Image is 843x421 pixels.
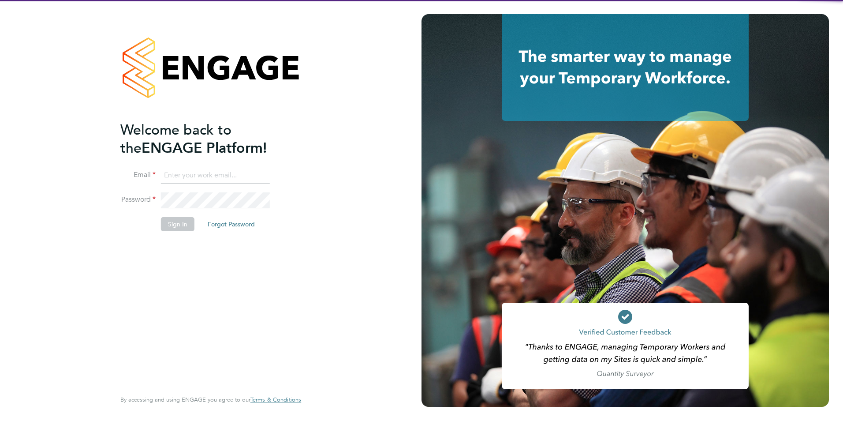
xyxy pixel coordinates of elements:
a: Terms & Conditions [250,396,301,403]
span: By accessing and using ENGAGE you agree to our [120,396,301,403]
input: Enter your work email... [161,168,270,184]
button: Forgot Password [201,217,262,231]
span: Welcome back to the [120,121,231,157]
h2: ENGAGE Platform! [120,121,292,157]
label: Email [120,170,156,180]
label: Password [120,195,156,204]
button: Sign In [161,217,194,231]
